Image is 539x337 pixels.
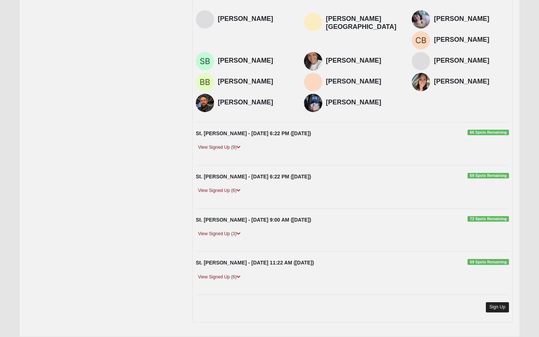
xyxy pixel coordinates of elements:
a: View Signed Up (9) [196,144,243,151]
a: View Signed Up (6) [196,187,243,195]
strong: St. [PERSON_NAME] - [DATE] 11:22 AM ([DATE]) [196,260,314,266]
span: 72 Spots Remaining [467,216,509,222]
h4: [PERSON_NAME] [434,15,509,23]
h4: [PERSON_NAME] [326,78,401,86]
img: Zach Sheffield [304,13,322,31]
img: Terri Falk [412,52,430,70]
img: Brandon Rogers [196,94,214,112]
strong: St. [PERSON_NAME] - [DATE] 9:00 AM ([DATE]) [196,217,311,223]
img: Bob Beste [196,73,214,91]
span: 69 Spots Remaining [467,259,509,265]
img: Lynley Rogers [412,73,430,91]
a: View Signed Up (3) [196,230,243,238]
img: Joanne Force [412,10,430,29]
strong: St. [PERSON_NAME] - [DATE] 6:22 PM ([DATE]) [196,130,311,136]
h4: [PERSON_NAME][GEOGRAPHIC_DATA] [326,15,401,31]
strong: St. [PERSON_NAME] - [DATE] 6:22 PM ([DATE]) [196,174,311,179]
span: 69 Spots Remaining [467,173,509,179]
h4: [PERSON_NAME] [218,15,293,23]
img: Stan Bates [196,52,214,70]
img: Lynn Kinnaman [304,73,322,91]
h4: [PERSON_NAME] [326,99,401,107]
h4: [PERSON_NAME] [218,78,293,86]
h4: [PERSON_NAME] [434,36,509,44]
h4: [PERSON_NAME] [434,57,509,65]
a: Sign Up [486,302,509,312]
img: Nancy Peterson [196,10,214,29]
span: 66 Spots Remaining [467,130,509,136]
h4: [PERSON_NAME] [326,57,401,65]
h4: [PERSON_NAME] [434,78,509,86]
img: Melissa Cable [304,52,322,70]
a: View Signed Up (6) [196,273,243,281]
h4: [PERSON_NAME] [218,99,293,107]
h4: [PERSON_NAME] [218,57,293,65]
img: Leah Linton [304,94,322,112]
img: Carla Bates [412,31,430,49]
